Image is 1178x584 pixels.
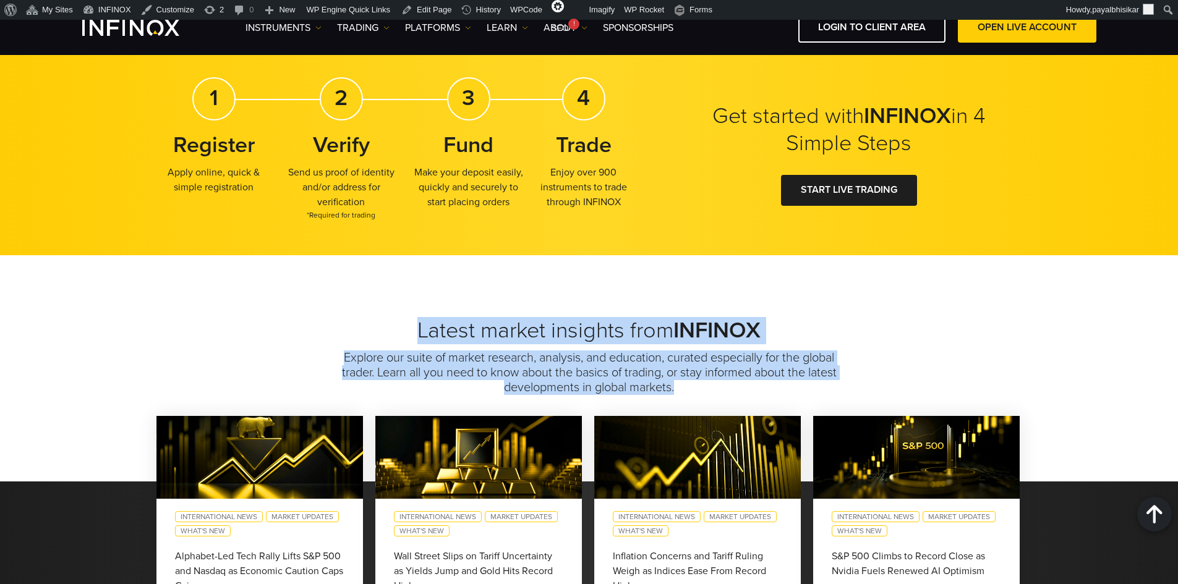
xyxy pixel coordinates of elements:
a: International News [175,511,263,522]
a: What's New [613,525,668,536]
div: ! [568,19,579,30]
p: Make your deposit easily, quickly and securely to start placing orders [411,165,526,209]
a: Market Updates [923,511,996,522]
a: LOGIN TO CLIENT AREA [798,12,945,43]
h2: Get started with in 4 Simple Steps [694,103,1004,157]
a: International News [832,511,920,522]
strong: 4 [577,85,590,111]
a: International News [394,511,482,522]
a: Learn [487,20,528,35]
strong: 3 [462,85,475,111]
strong: Fund [443,132,493,158]
strong: Register [173,132,255,158]
a: OPEN LIVE ACCOUNT [958,12,1096,43]
strong: INFINOX [864,103,951,129]
p: Apply online, quick & simple registration [156,165,271,195]
strong: 1 [210,85,218,111]
span: payalbhisikar [1092,5,1139,14]
strong: Trade [556,132,612,158]
a: INFINOX Logo [82,20,208,36]
p: Explore our suite of market research, analysis, and education, curated especially for the global ... [340,350,839,395]
h2: Latest market insights from [156,317,1022,344]
p: Enjoy over 900 instruments to trade through INFINOX [526,165,641,209]
p: Send us proof of identity and/or address for verification [284,165,399,221]
a: What's New [175,525,231,536]
a: ABOUT [544,20,587,35]
a: SPONSORSHIPS [603,20,673,35]
span: SEO [552,23,568,33]
span: *Required for trading [284,209,399,221]
a: PLATFORMS [405,20,471,35]
a: Market Updates [485,511,558,522]
strong: Verify [313,132,370,158]
a: What's New [832,525,887,536]
a: International News [613,511,701,522]
a: Market Updates [704,511,777,522]
a: Market Updates [266,511,339,522]
a: Instruments [245,20,322,35]
a: What's New [394,525,450,536]
a: TRADING [337,20,390,35]
a: START LIVE TRADING [781,175,917,205]
strong: INFINOX [673,317,761,344]
strong: 2 [335,85,348,111]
